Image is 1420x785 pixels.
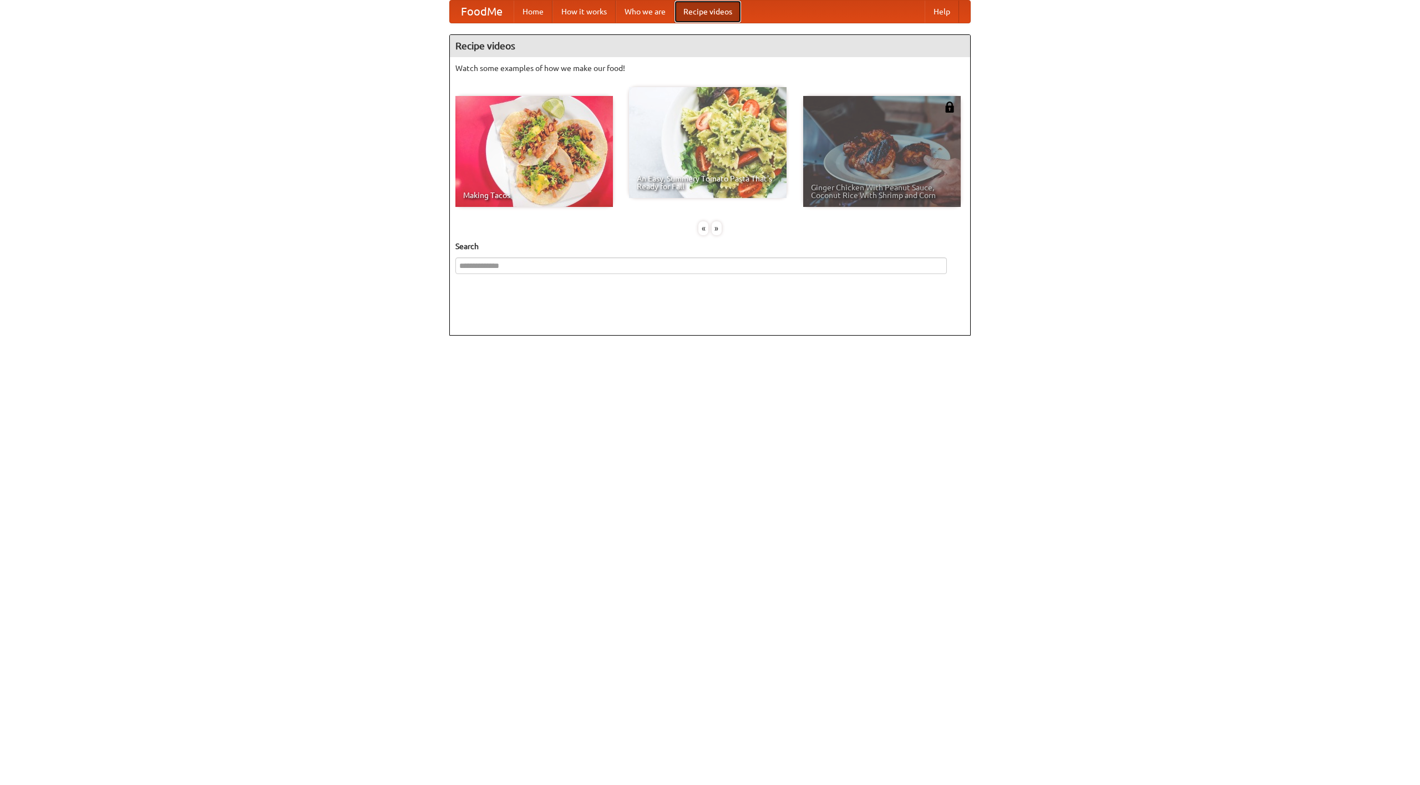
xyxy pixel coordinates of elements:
p: Watch some examples of how we make our food! [455,63,965,74]
div: « [698,221,708,235]
a: FoodMe [450,1,514,23]
a: An Easy, Summery Tomato Pasta That's Ready for Fall [629,87,787,198]
a: How it works [552,1,616,23]
h5: Search [455,241,965,252]
img: 483408.png [944,102,955,113]
span: An Easy, Summery Tomato Pasta That's Ready for Fall [637,175,779,190]
a: Who we are [616,1,674,23]
a: Recipe videos [674,1,741,23]
a: Making Tacos [455,96,613,207]
a: Home [514,1,552,23]
h4: Recipe videos [450,35,970,57]
div: » [712,221,722,235]
span: Making Tacos [463,191,605,199]
a: Help [925,1,959,23]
